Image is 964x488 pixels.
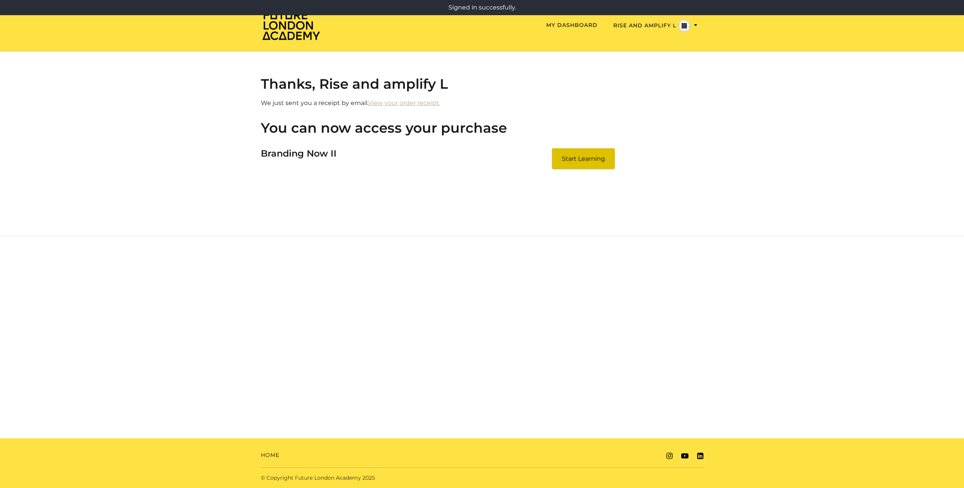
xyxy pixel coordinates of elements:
p: Signed in successfully. [3,3,961,12]
a: My Dashboard [546,22,597,28]
h2: Thanks, Rise and amplify L [261,76,704,92]
h3: Branding Now II [261,148,337,163]
a: Branding Now II: Start Learning [552,148,615,169]
a: View your order receipt. [368,99,440,107]
img: Home Page [261,10,321,41]
button: Toggle menu [611,19,700,32]
div: © Copyright Future London Academy 2025 [255,474,482,482]
p: We just sent you a receipt by email. [261,99,704,108]
a: Home [261,451,279,459]
h2: You can now access your purchase [261,120,704,136]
